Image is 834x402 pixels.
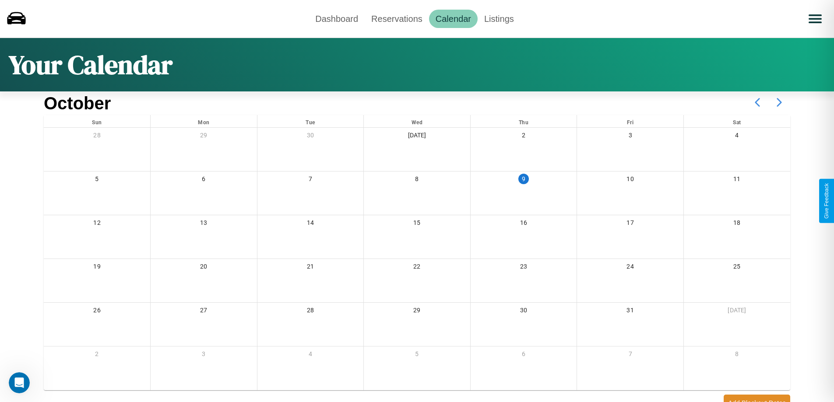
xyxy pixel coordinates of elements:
div: Sun [44,115,150,127]
div: Thu [471,115,577,127]
div: 28 [44,128,150,146]
div: [DATE] [684,303,790,321]
a: Calendar [429,10,478,28]
div: 12 [44,215,150,233]
div: 10 [577,171,683,189]
div: 15 [364,215,470,233]
div: [DATE] [364,128,470,146]
div: 4 [684,128,790,146]
div: 6 [151,171,257,189]
div: 31 [577,303,683,321]
div: 26 [44,303,150,321]
h1: Your Calendar [9,47,172,83]
div: 24 [577,259,683,277]
div: 2 [44,346,150,364]
div: 23 [471,259,577,277]
div: 5 [44,171,150,189]
div: Give Feedback [823,183,830,219]
div: 11 [684,171,790,189]
div: 7 [577,346,683,364]
div: 18 [684,215,790,233]
div: Wed [364,115,470,127]
div: 8 [364,171,470,189]
div: 22 [364,259,470,277]
div: 2 [471,128,577,146]
div: 21 [257,259,364,277]
div: 8 [684,346,790,364]
div: 7 [257,171,364,189]
div: 5 [364,346,470,364]
div: 4 [257,346,364,364]
div: Fri [577,115,683,127]
div: 28 [257,303,364,321]
div: 14 [257,215,364,233]
div: 27 [151,303,257,321]
div: 29 [364,303,470,321]
div: Mon [151,115,257,127]
div: 17 [577,215,683,233]
div: 30 [471,303,577,321]
h2: October [44,94,111,113]
div: 3 [577,128,683,146]
div: 30 [257,128,364,146]
button: Open menu [803,7,827,31]
a: Listings [478,10,521,28]
div: 6 [471,346,577,364]
div: 9 [518,174,529,184]
iframe: Intercom live chat [9,372,30,393]
div: 16 [471,215,577,233]
a: Dashboard [309,10,365,28]
div: 13 [151,215,257,233]
div: 29 [151,128,257,146]
div: 20 [151,259,257,277]
a: Reservations [365,10,429,28]
div: Tue [257,115,364,127]
div: Sat [684,115,790,127]
div: 3 [151,346,257,364]
div: 25 [684,259,790,277]
div: 19 [44,259,150,277]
